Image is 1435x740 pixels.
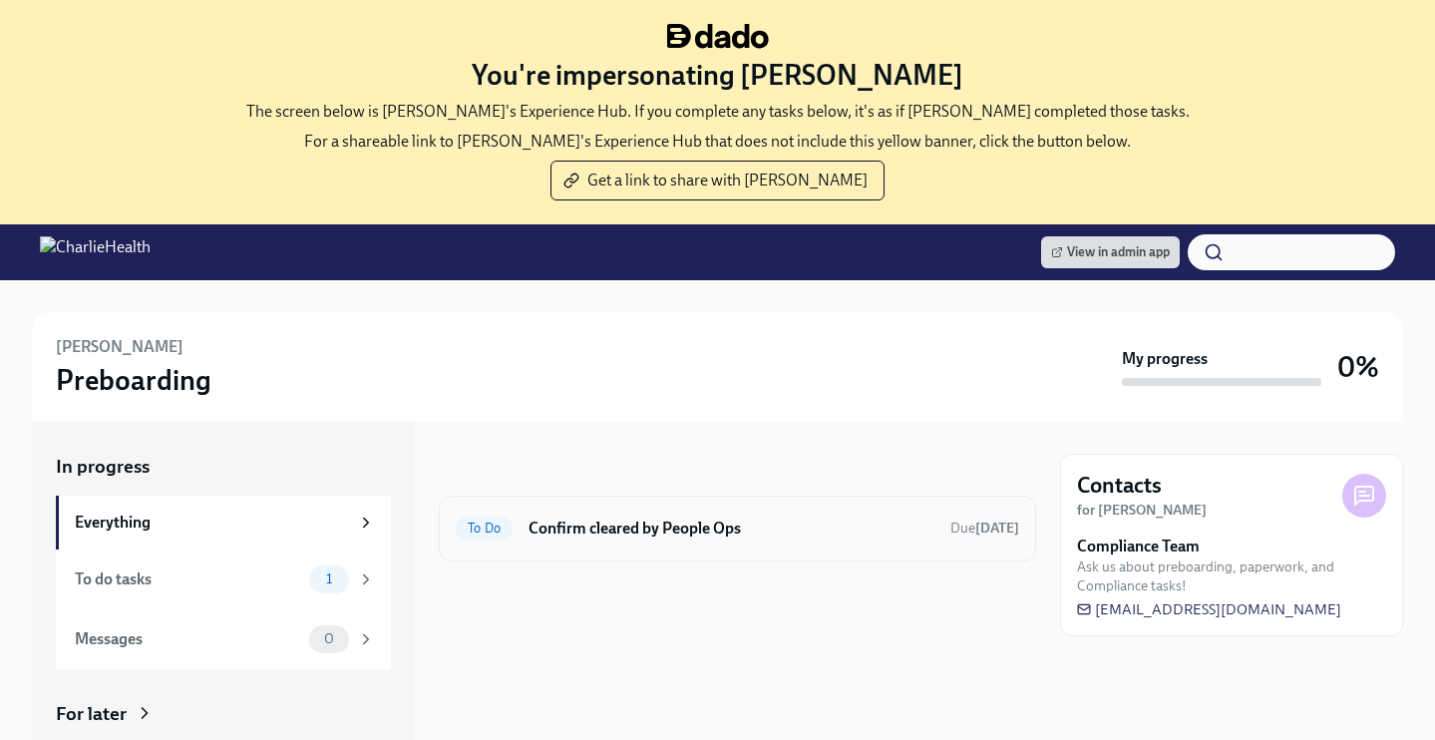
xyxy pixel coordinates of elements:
[314,571,344,586] span: 1
[456,521,513,536] span: To Do
[40,236,151,268] img: CharlieHealth
[1077,536,1200,557] strong: Compliance Team
[56,336,183,358] h6: [PERSON_NAME]
[439,454,533,480] div: In progress
[56,550,391,609] a: To do tasks1
[567,171,868,190] span: Get a link to share with [PERSON_NAME]
[312,631,346,646] span: 0
[56,609,391,669] a: Messages0
[56,701,391,727] a: For later
[950,519,1019,538] span: October 12th, 2025 09:00
[1077,557,1386,595] span: Ask us about preboarding, paperwork, and Compliance tasks!
[1337,349,1379,385] h3: 0%
[75,628,301,650] div: Messages
[550,161,885,200] button: Get a link to share with [PERSON_NAME]
[975,520,1019,537] strong: [DATE]
[1077,502,1207,519] strong: for [PERSON_NAME]
[529,518,934,540] h6: Confirm cleared by People Ops
[667,24,769,49] img: dado
[472,57,963,93] h3: You're impersonating [PERSON_NAME]
[246,101,1190,123] p: The screen below is [PERSON_NAME]'s Experience Hub. If you complete any tasks below, it's as if [...
[75,512,349,534] div: Everything
[1122,348,1208,370] strong: My progress
[950,520,1019,537] span: Due
[56,701,127,727] div: For later
[56,362,211,398] h3: Preboarding
[456,513,1019,545] a: To DoConfirm cleared by People OpsDue[DATE]
[1051,242,1170,262] span: View in admin app
[1077,599,1341,619] a: [EMAIL_ADDRESS][DOMAIN_NAME]
[56,454,391,480] a: In progress
[56,496,391,550] a: Everything
[75,568,301,590] div: To do tasks
[1077,471,1162,501] h4: Contacts
[1041,236,1180,268] a: View in admin app
[304,131,1131,153] p: For a shareable link to [PERSON_NAME]'s Experience Hub that does not include this yellow banner, ...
